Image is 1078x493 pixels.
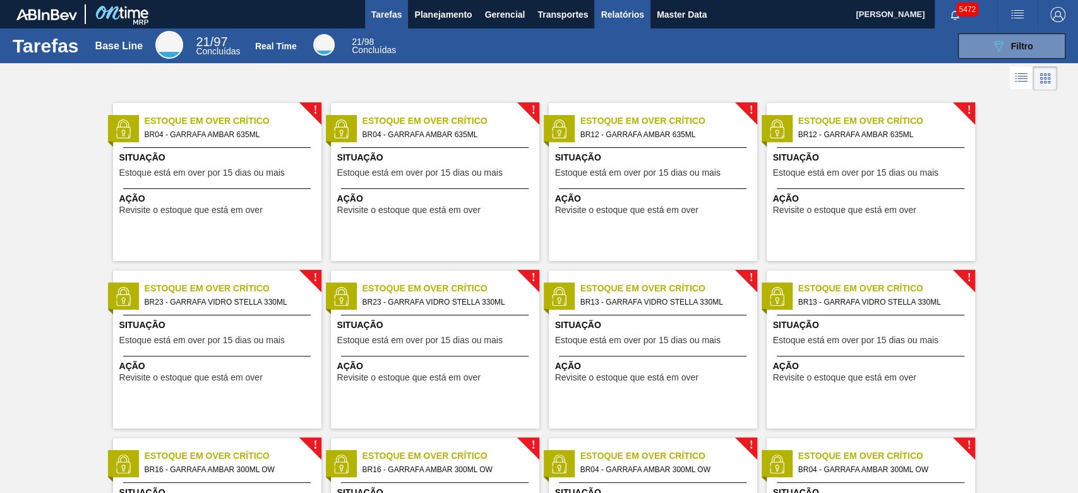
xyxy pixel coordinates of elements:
span: ! [313,106,317,115]
span: Ação [555,192,754,205]
span: Situação [773,319,972,332]
span: Filtro [1011,41,1033,51]
span: Gerencial [485,7,525,22]
img: status [549,119,568,138]
span: Estoque em Over Crítico [580,282,757,295]
img: status [549,454,568,473]
span: Ação [337,192,536,205]
div: Real Time [352,38,396,54]
span: Concluídas [196,46,240,56]
span: Situação [119,319,318,332]
span: Situação [773,151,972,164]
span: BR13 - GARRAFA VIDRO STELLA 330ML [580,295,747,309]
div: Visão em Lista [1010,66,1033,90]
div: Real Time [313,34,335,56]
span: / 98 [352,37,374,47]
span: Revisite o estoque que está em over [555,373,698,382]
span: 21 [352,37,362,47]
img: TNhmsLtSVTkK8tSr43FrP2fwEKptu5GPRR3wAAAABJRU5ErkJggg== [16,9,77,20]
span: Estoque em Over Crítico [580,449,757,463]
span: Estoque está em over por 15 dias ou mais [337,336,503,345]
img: status [332,287,350,306]
span: Revisite o estoque que está em over [773,205,916,215]
span: BR12 - GARRAFA AMBAR 635ML [798,128,965,142]
img: status [332,454,350,473]
span: Estoque em Over Crítico [145,449,321,463]
img: status [114,287,133,306]
span: Situação [555,151,754,164]
span: BR16 - GARRAFA AMBAR 300ML OW [145,463,311,477]
span: Estoque está em over por 15 dias ou mais [555,168,721,178]
span: Revisite o estoque que está em over [119,373,263,382]
img: status [114,119,133,138]
span: Revisite o estoque que está em over [337,205,481,215]
button: Filtro [958,33,1065,59]
span: Estoque em Over Crítico [798,449,975,463]
span: Ação [119,192,318,205]
img: status [767,119,786,138]
span: Estoque em Over Crítico [362,449,539,463]
img: userActions [1010,7,1025,22]
span: Situação [555,319,754,332]
span: Concluídas [352,45,396,55]
span: Estoque em Over Crítico [580,114,757,128]
span: Revisite o estoque que está em over [555,205,698,215]
span: Estoque está em over por 15 dias ou mais [773,168,938,178]
span: BR16 - GARRAFA AMBAR 300ML OW [362,463,529,477]
img: Logout [1050,7,1065,22]
span: ! [967,106,971,115]
span: Estoque em Over Crítico [362,282,539,295]
img: status [767,454,786,473]
span: Situação [337,319,536,332]
span: Estoque em Over Crítico [798,282,975,295]
img: status [767,287,786,306]
span: Revisite o estoque que está em over [337,373,481,382]
span: BR04 - GARRAFA AMBAR 635ML [145,128,311,142]
span: Estoque está em over por 15 dias ou mais [337,168,503,178]
span: Transportes [537,7,588,22]
div: Base Line [155,31,183,59]
button: Notificações [935,6,975,23]
span: Estoque em Over Crítico [145,114,321,128]
span: ! [967,273,971,283]
span: ! [967,441,971,450]
span: Revisite o estoque que está em over [119,205,263,215]
span: Ação [555,360,754,373]
span: Estoque está em over por 15 dias ou mais [119,168,285,178]
span: / 97 [196,35,227,49]
span: BR23 - GARRAFA VIDRO STELLA 330ML [362,295,529,309]
span: Estoque está em over por 15 dias ou mais [555,336,721,345]
div: Base Line [95,40,143,52]
span: Ação [773,360,972,373]
span: ! [531,106,535,115]
span: Estoque está em over por 15 dias ou mais [773,336,938,345]
span: ! [531,273,535,283]
span: ! [749,273,753,283]
div: Real Time [255,41,297,51]
h1: Tarefas [13,39,79,53]
span: Master Data [657,7,707,22]
span: Ação [773,192,972,205]
span: Estoque em Over Crítico [145,282,321,295]
span: Planejamento [414,7,472,22]
span: Tarefas [371,7,402,22]
span: ! [749,441,753,450]
div: Base Line [196,37,240,56]
span: BR23 - GARRAFA VIDRO STELLA 330ML [145,295,311,309]
span: Situação [119,151,318,164]
span: ! [313,273,317,283]
span: Ação [337,360,536,373]
span: Revisite o estoque que está em over [773,373,916,382]
span: BR04 - GARRAFA AMBAR 635ML [362,128,529,142]
span: Situação [337,151,536,164]
span: ! [749,106,753,115]
span: 5472 [956,3,978,16]
span: Estoque em Over Crítico [798,114,975,128]
span: 21 [196,35,210,49]
span: BR04 - GARRAFA AMBAR 300ML OW [580,463,747,477]
span: Estoque está em over por 15 dias ou mais [119,336,285,345]
span: ! [313,441,317,450]
span: Estoque em Over Crítico [362,114,539,128]
img: status [114,454,133,473]
span: ! [531,441,535,450]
